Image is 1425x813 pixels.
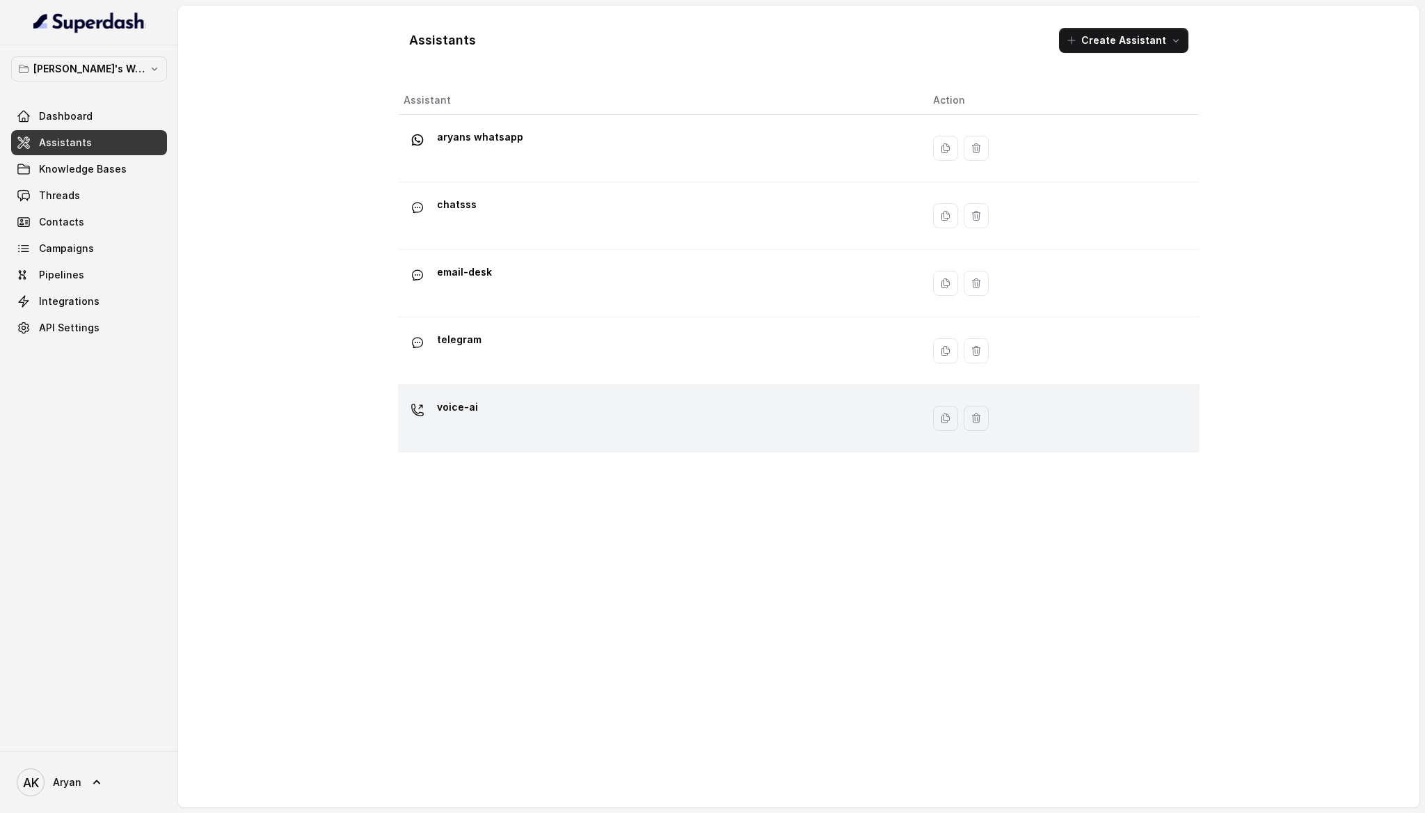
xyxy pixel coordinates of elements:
[409,29,476,52] h1: Assistants
[11,236,167,261] a: Campaigns
[1059,28,1188,53] button: Create Assistant
[39,189,80,203] span: Threads
[11,262,167,287] a: Pipelines
[39,162,127,176] span: Knowledge Bases
[39,109,93,123] span: Dashboard
[922,86,1200,115] th: Action
[437,261,492,283] p: email-desk
[11,130,167,155] a: Assistants
[39,136,92,150] span: Assistants
[11,183,167,208] a: Threads
[398,86,922,115] th: Assistant
[39,294,99,308] span: Integrations
[437,329,481,351] p: telegram
[33,61,145,77] p: [PERSON_NAME]'s Workspace
[11,157,167,182] a: Knowledge Bases
[39,242,94,255] span: Campaigns
[11,210,167,235] a: Contacts
[437,396,478,418] p: voice-ai
[11,763,167,802] a: Aryan
[23,775,39,790] text: AK
[11,104,167,129] a: Dashboard
[437,126,523,148] p: aryans whatsapp
[39,321,99,335] span: API Settings
[39,215,84,229] span: Contacts
[11,289,167,314] a: Integrations
[11,56,167,81] button: [PERSON_NAME]'s Workspace
[39,268,84,282] span: Pipelines
[33,11,145,33] img: light.svg
[437,194,477,216] p: chatsss
[11,315,167,340] a: API Settings
[53,775,81,789] span: Aryan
